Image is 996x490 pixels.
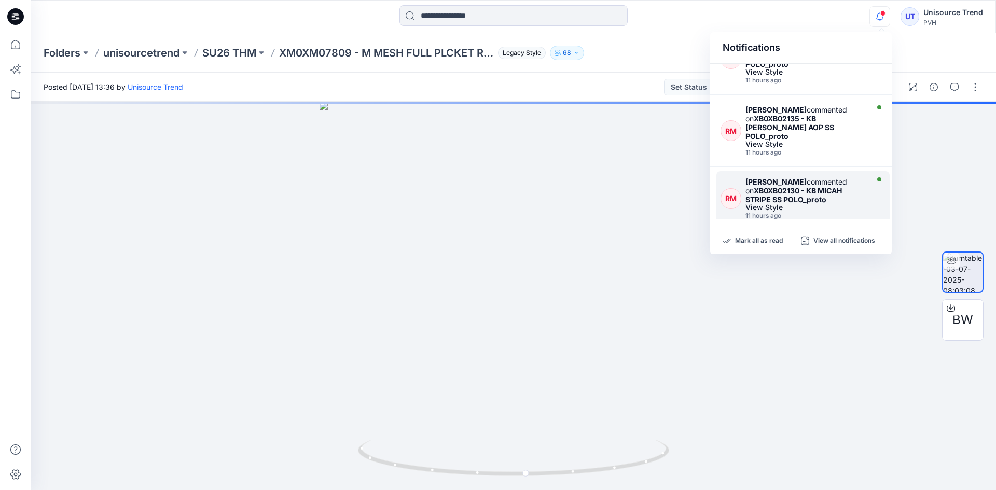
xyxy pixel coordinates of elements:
a: unisourcetrend [103,46,179,60]
div: Monday, September 29, 2025 22:27 [745,212,866,219]
div: Monday, September 29, 2025 22:39 [745,77,866,84]
button: 68 [550,46,584,60]
span: Legacy Style [498,47,546,59]
a: SU26 THM [202,46,256,60]
a: Unisource Trend [128,82,183,91]
div: UT [901,7,919,26]
div: commented on [745,105,866,141]
div: PVH [923,19,983,26]
div: View Style [745,141,866,148]
div: Notifications [710,32,892,64]
p: 68 [563,47,571,59]
div: commented on [745,177,866,204]
div: Unisource Trend [923,6,983,19]
div: RM [721,120,741,141]
button: Legacy Style [494,46,546,60]
span: BW [952,311,973,329]
strong: XB0XB02135 - KB [PERSON_NAME] AOP SS POLO_proto [745,114,834,141]
button: Details [925,79,942,95]
div: View Style [745,68,866,76]
a: Folders [44,46,80,60]
p: View all notifications [813,236,875,246]
div: View Style [745,204,866,211]
strong: [PERSON_NAME] [745,105,807,114]
span: Posted [DATE] 13:36 by [44,81,183,92]
strong: XB0XB02130 - KB MICAH STRIPE SS POLO_proto [745,186,842,204]
p: XM0XM07809 - M MESH FULL PLCKET REG POLO_fit [279,46,494,60]
div: RM [721,188,741,209]
img: turntable-03-07-2025-08:03:08 [943,253,983,292]
p: Mark all as read [735,236,783,246]
div: Monday, September 29, 2025 22:38 [745,149,866,156]
strong: [PERSON_NAME] [745,177,807,186]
